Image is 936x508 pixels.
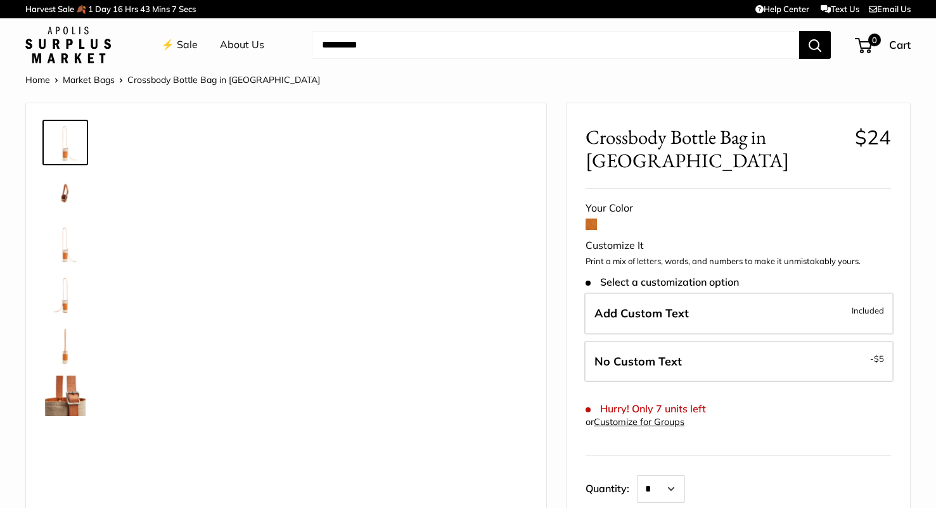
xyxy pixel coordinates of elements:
a: Customize for Groups [594,416,684,428]
span: 7 [172,4,177,14]
a: Home [25,74,50,86]
span: Add Custom Text [594,306,689,321]
span: Cart [889,38,911,51]
a: Crossbody Bottle Bag in Cognac [42,120,88,165]
span: Day [95,4,111,14]
img: Crossbody Bottle Bag in Cognac [45,173,86,213]
a: Crossbody Bottle Bag in Cognac [42,322,88,368]
input: Search... [312,31,799,59]
label: Quantity: [586,471,637,503]
span: 43 [140,4,150,14]
span: Mins [152,4,170,14]
img: Crossbody Bottle Bag in Cognac [45,325,86,365]
a: ⚡️ Sale [162,35,198,54]
a: 0 Cart [856,35,911,55]
a: Crossbody Bottle Bag in Cognac [42,221,88,267]
label: Leave Blank [584,341,894,383]
span: Crossbody Bottle Bag in [GEOGRAPHIC_DATA] [127,74,320,86]
span: 0 [868,34,881,46]
label: Add Custom Text [584,293,894,334]
span: No Custom Text [594,354,682,369]
span: Hurry! Only 7 units left [586,403,705,415]
span: $24 [855,125,891,149]
a: Text Us [821,4,859,14]
img: Crossbody Bottle Bag in Cognac [45,122,86,163]
div: Your Color [586,199,891,218]
span: Crossbody Bottle Bag in [GEOGRAPHIC_DATA] [586,125,845,172]
button: Search [799,31,831,59]
img: Crossbody Bottle Bag in Cognac [45,376,86,416]
span: 16 [113,4,123,14]
a: Email Us [869,4,911,14]
a: Crossbody Bottle Bag in Cognac [42,170,88,216]
a: Crossbody Bottle Bag in Cognac [42,272,88,317]
a: About Us [220,35,264,54]
a: Crossbody Bottle Bag in Cognac [42,373,88,419]
span: Hrs [125,4,138,14]
div: Customize It [586,236,891,255]
a: Market Bags [63,74,115,86]
nav: Breadcrumb [25,72,320,88]
img: Apolis: Surplus Market [25,27,111,63]
div: or [586,414,684,431]
img: Crossbody Bottle Bag in Cognac [45,224,86,264]
a: Help Center [755,4,809,14]
span: $5 [874,353,884,364]
span: Included [852,303,884,318]
span: - [870,351,884,366]
span: 1 [88,4,93,14]
p: Print a mix of letters, words, and numbers to make it unmistakably yours. [586,255,891,268]
img: Crossbody Bottle Bag in Cognac [45,274,86,315]
span: Secs [179,4,196,14]
span: Select a customization option [586,276,738,288]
